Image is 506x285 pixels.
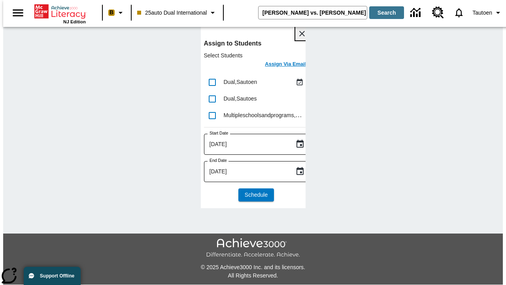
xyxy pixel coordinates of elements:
[427,2,449,23] a: Resource Center, Will open in new tab
[262,59,308,71] button: Assign Via Email
[406,2,427,24] a: Data Center
[210,130,228,136] label: Start Date
[259,6,367,19] input: search field
[3,272,503,280] p: All Rights Reserved.
[34,3,86,24] div: Home
[295,27,309,40] button: Close
[224,95,257,102] span: Dual , Sautoes
[292,163,308,179] button: Choose date, selected date is Sep 24, 2025
[34,4,86,19] a: Home
[224,112,316,118] span: Multipleschoolsandprograms , Sautoen
[204,161,289,182] input: MMMM-DD-YYYY
[294,76,306,88] button: Assigned Sep 24 to Sep 24
[224,79,257,85] span: Dual , Sautoen
[204,51,309,59] p: Select Students
[63,19,86,24] span: NJ Edition
[40,273,74,279] span: Support Offline
[6,1,30,25] button: Open side menu
[137,9,207,17] span: 25auto Dual International
[201,24,306,208] div: lesson details
[206,238,300,258] img: Achieve3000 Differentiate Accelerate Achieve
[24,267,81,285] button: Support Offline
[204,134,289,155] input: MMMM-DD-YYYY
[224,95,306,103] div: Dual, Sautoes
[245,191,268,199] span: Schedule
[238,188,274,201] button: Schedule
[134,6,221,20] button: Class: 25auto Dual International, Select your class
[210,158,227,163] label: End Date
[105,6,128,20] button: Boost Class color is peach. Change class color
[449,2,469,23] a: Notifications
[224,78,294,86] div: Dual, Sautoen
[110,8,113,17] span: B
[292,136,308,152] button: Choose date, selected date is Sep 24, 2025
[224,111,306,120] div: Multipleschoolsandprograms, Sautoen
[469,6,506,20] button: Profile/Settings
[3,263,503,272] p: © 2025 Achieve3000 Inc. and its licensors.
[369,6,404,19] button: Search
[204,38,309,49] h6: Assign to Students
[472,9,492,17] span: Tautoen
[265,60,306,69] h6: Assign Via Email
